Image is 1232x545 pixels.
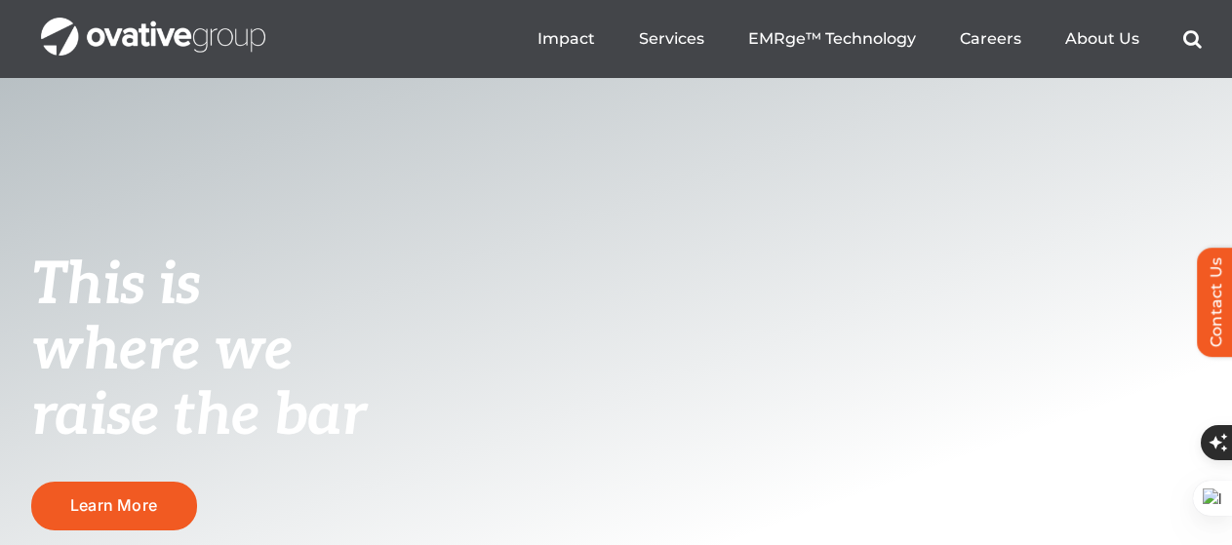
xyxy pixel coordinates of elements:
a: EMRge™ Technology [748,29,916,49]
a: Careers [960,29,1021,49]
a: Learn More [31,482,197,529]
a: Services [639,29,704,49]
span: This is [31,251,201,321]
a: Search [1183,29,1202,49]
span: where we raise the bar [31,316,366,451]
span: Learn More [70,495,157,515]
a: About Us [1065,29,1139,49]
nav: Menu [537,8,1202,70]
a: Impact [537,29,595,49]
a: OG_Full_horizontal_WHT [41,16,265,34]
